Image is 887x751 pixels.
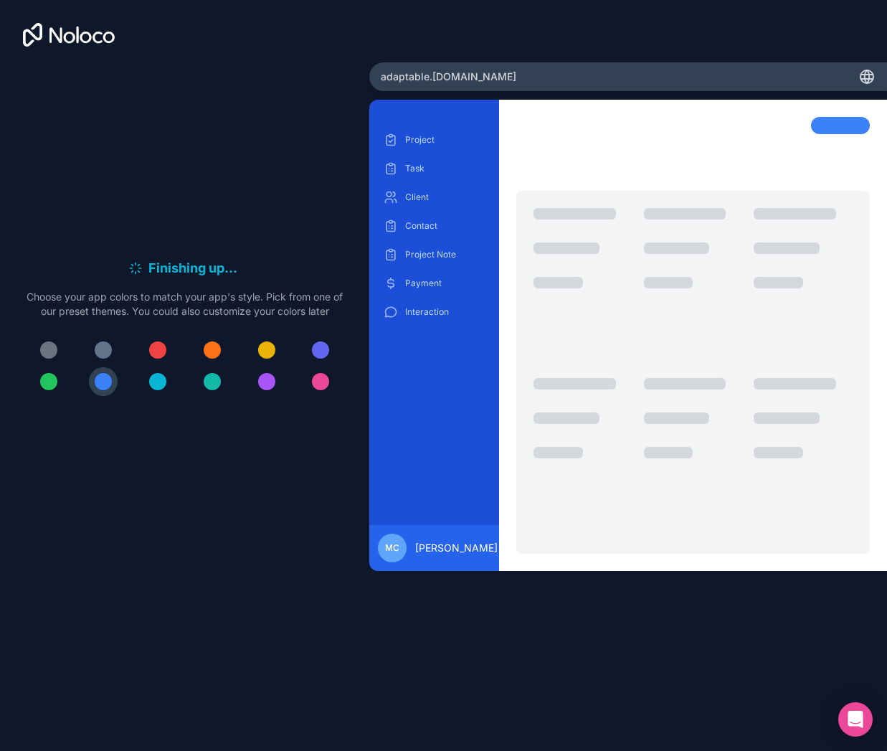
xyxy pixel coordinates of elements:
[405,278,484,289] p: Payment
[381,70,516,84] span: adaptable .[DOMAIN_NAME]
[838,702,873,737] div: Open Intercom Messenger
[405,134,484,146] p: Project
[405,163,484,174] p: Task
[385,542,399,554] span: MC
[415,541,498,555] span: [PERSON_NAME]
[405,220,484,232] p: Contact
[381,128,487,513] div: scrollable content
[148,258,242,278] h6: Finishing up
[405,306,484,318] p: Interaction
[405,249,484,260] p: Project Note
[405,192,484,203] p: Client
[224,258,229,278] span: .
[23,290,346,318] p: Choose your app colors to match your app's style. Pick from one of our preset themes. You could a...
